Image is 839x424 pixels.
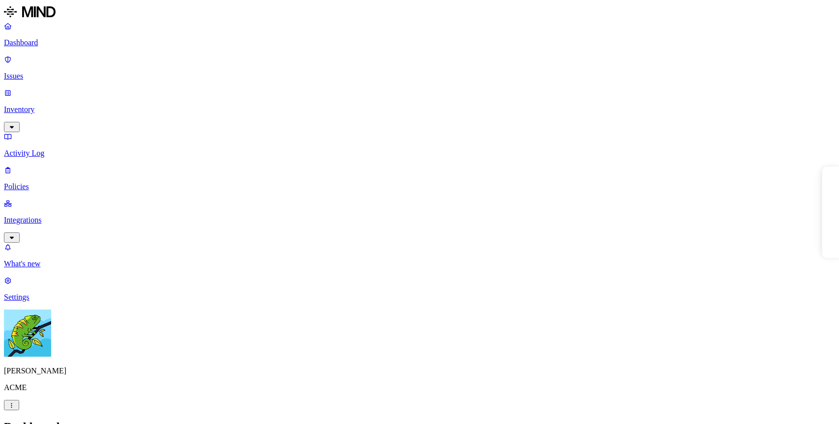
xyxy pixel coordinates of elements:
p: Integrations [4,216,835,225]
a: What's new [4,243,835,268]
a: Issues [4,55,835,81]
a: Settings [4,276,835,302]
a: Dashboard [4,22,835,47]
a: Integrations [4,199,835,241]
a: Inventory [4,88,835,131]
img: MIND [4,4,56,20]
p: ACME [4,383,835,392]
a: Policies [4,166,835,191]
p: Policies [4,182,835,191]
p: Dashboard [4,38,835,47]
img: Yuval Meshorer [4,310,51,357]
p: Settings [4,293,835,302]
a: Activity Log [4,132,835,158]
p: Issues [4,72,835,81]
p: What's new [4,259,835,268]
a: MIND [4,4,835,22]
p: Inventory [4,105,835,114]
p: Activity Log [4,149,835,158]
